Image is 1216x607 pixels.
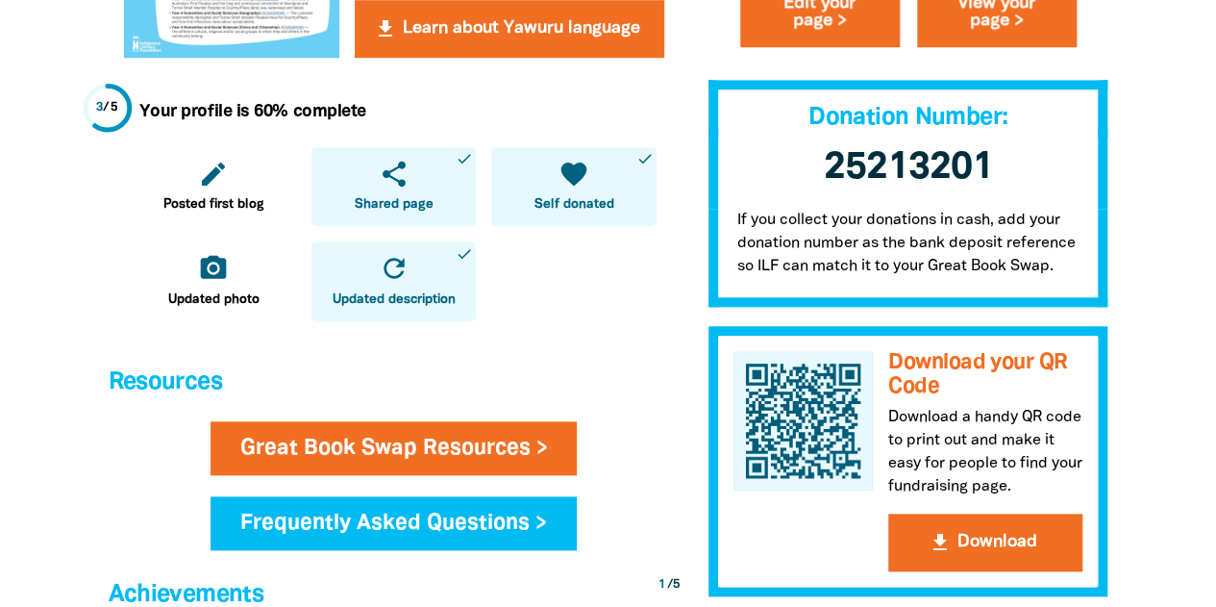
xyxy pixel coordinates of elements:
strong: Your profile is 60% complete [139,104,366,119]
i: done [635,150,653,167]
i: refresh [379,253,409,284]
i: done [456,245,473,263]
a: shareShared pagedone [311,147,476,227]
span: Updated description [333,291,456,310]
i: get_app [929,531,952,554]
p: If you collect your donations in cash, add your donation number as the bank deposit reference so ... [708,209,1108,307]
i: done [456,150,473,167]
a: Great Book Swap Resources > [211,421,578,475]
span: 25213201 [824,150,993,186]
a: editPosted first blog [132,147,296,227]
a: Frequently Asked Questions > [211,496,577,550]
h3: Download your QR Code [888,351,1082,398]
a: camera_altUpdated photo [132,241,296,321]
i: edit [198,159,229,190]
span: Resources [109,371,222,393]
span: 3 [96,101,104,113]
a: favoriteSelf donateddone [491,147,656,227]
a: refreshUpdated descriptiondone [311,241,476,321]
span: Self donated [534,195,613,215]
span: Updated photo [168,291,260,310]
i: share [379,159,409,190]
img: QR Code for Banyule Primary's Great Book Swap [733,351,874,492]
i: camera_alt [198,253,229,284]
span: 1 [658,579,665,591]
button: get_appDownload [888,514,1082,571]
div: / 5 [658,576,680,594]
i: get_app [374,17,397,40]
span: Shared page [355,195,434,215]
span: Posted first blog [163,195,264,215]
i: favorite [558,159,589,190]
div: / 5 [96,98,118,116]
span: Donation Number: [808,107,1007,129]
